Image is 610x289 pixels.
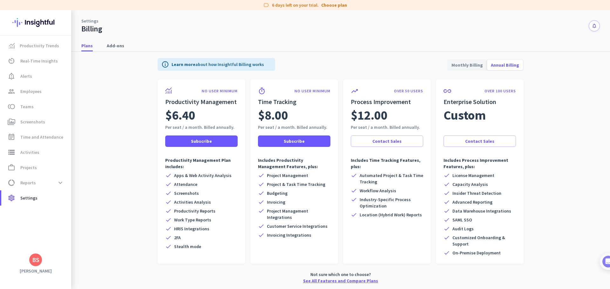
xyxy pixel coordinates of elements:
i: check [258,181,264,187]
img: menu-item [9,43,15,49]
span: Insider Threat Detection [452,190,501,196]
i: check [444,217,450,223]
a: perm_mediaScreenshots [1,114,71,129]
i: check [444,199,450,205]
img: Profile image for Tamara [23,66,33,76]
h2: Productivity Management [165,97,238,106]
span: Budgeting [267,190,288,196]
i: work_outline [8,164,15,171]
i: check [165,181,172,187]
h2: Process Improvement [351,97,423,106]
span: Audit Logs [452,226,474,232]
span: SAML SSO [452,217,472,223]
span: Automated Project & Task Time Tracking [360,172,423,185]
p: 4 steps [6,83,23,90]
i: check [351,196,357,203]
span: Productivity Reports [174,208,215,214]
p: NO USER MINIMUM [202,89,238,94]
a: Settings [81,18,98,24]
p: about how Insightful Billing works [172,61,264,68]
span: Subscribe [284,138,305,144]
i: check [444,181,450,187]
span: Customer Service Integrations [267,223,328,229]
i: check [165,243,172,250]
p: OVER 50 USERS [394,89,423,94]
i: check [444,208,450,214]
div: Per seat / a month. Billed annually. [351,124,423,130]
i: check [258,172,264,179]
i: check [444,234,450,241]
i: event_note [8,133,15,141]
div: Per seat / a month. Billed annually. [165,124,238,130]
span: Contact Sales [465,138,494,144]
i: perm_media [8,118,15,126]
a: Choose plan [321,2,347,8]
span: Attendance [174,181,197,187]
a: notification_importantAlerts [1,69,71,84]
button: expand_more [55,177,66,188]
p: Includes Process Improvement Features, plus: [444,157,516,170]
div: [PERSON_NAME] from Insightful [35,68,105,75]
span: Home [9,214,22,218]
i: check [258,199,264,205]
span: Invoicing [267,199,285,205]
span: Activities Analysis [174,199,211,205]
i: check [351,172,357,179]
div: 1Add employees [12,108,115,118]
i: av_timer [8,57,15,65]
i: check [258,223,264,229]
span: Real-Time Insights [20,57,58,65]
i: storage [8,148,15,156]
div: You're just a few steps away from completing the essential app setup [9,47,118,62]
a: settingsSettings [1,190,71,206]
div: Add employees [24,110,108,117]
button: Help [64,198,95,223]
i: check [165,217,172,223]
img: product-icon [165,87,172,94]
button: Messages [32,198,64,223]
button: Tasks [95,198,127,223]
i: group [8,88,15,95]
span: Messages [37,214,59,218]
span: HRIS Integrations [174,226,209,232]
i: check [351,212,357,218]
span: Stealth mode [174,243,201,250]
span: Advanced Reporting [452,199,492,205]
i: check [258,190,264,196]
span: Data Warehouse Integrations [452,208,511,214]
i: check [351,187,357,194]
i: trending_up [351,87,358,95]
span: Not sure which one to choose? [310,271,371,278]
span: Activities [20,148,39,156]
span: Screenshots [174,190,199,196]
button: Contact Sales [444,135,516,147]
a: work_outlineProjects [1,160,71,175]
span: Custom [444,106,486,124]
button: Add your employees [24,153,86,165]
span: Time and Attendance [20,133,63,141]
i: check [258,208,264,214]
div: Close [112,3,123,14]
span: Workflow Analysis [360,187,396,194]
a: menu-itemProductivity Trends [1,38,71,53]
span: Alerts [20,72,32,80]
i: notifications [592,23,597,29]
span: Tasks [104,214,118,218]
span: Reports [20,179,36,187]
span: Subscribe [191,138,212,144]
a: groupEmployees [1,84,71,99]
span: Customized Onboarding & Support [452,234,516,247]
a: av_timerReal-Time Insights [1,53,71,69]
p: Includes Time Tracking Features, plus: [351,157,423,170]
i: check [165,172,172,179]
i: check [165,190,172,196]
p: NO USER MINIMUM [295,89,330,94]
button: Contact Sales [351,135,423,147]
div: 🎊 Welcome to Insightful! 🎊 [9,24,118,47]
i: check [165,226,172,232]
button: Subscribe [165,135,238,147]
span: Add-ons [107,43,124,49]
span: $12.00 [351,106,388,124]
p: Productivity Management Plan includes: [165,157,238,170]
